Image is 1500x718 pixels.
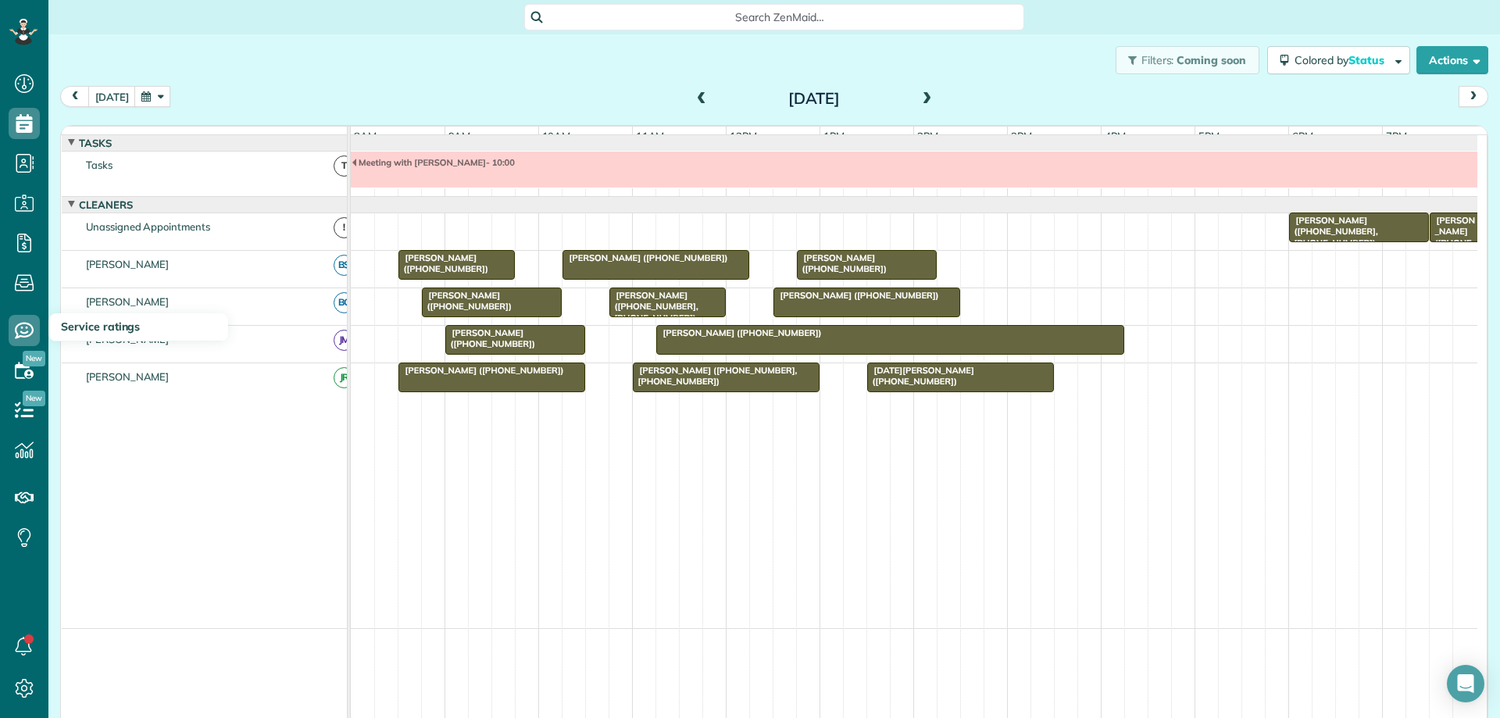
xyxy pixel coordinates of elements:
span: [PERSON_NAME] ([PHONE_NUMBER]) [773,290,940,301]
span: ! [334,217,355,238]
span: Unassigned Appointments [83,220,213,233]
span: Colored by [1295,53,1390,67]
span: Coming soon [1177,53,1247,67]
span: [PERSON_NAME] ([PHONE_NUMBER]) [796,252,887,274]
span: 2pm [914,130,941,142]
span: Tasks [76,137,115,149]
span: 3pm [1008,130,1035,142]
span: [DATE][PERSON_NAME] ([PHONE_NUMBER]) [866,365,974,387]
span: Cleaners [76,198,136,211]
span: [PERSON_NAME] [83,295,173,308]
span: 4pm [1102,130,1129,142]
span: [PERSON_NAME] ([PHONE_NUMBER]) [1429,215,1475,270]
span: New [23,391,45,406]
span: JM [334,330,355,351]
button: Colored byStatus [1267,46,1410,74]
button: Actions [1416,46,1488,74]
span: Meeting with [PERSON_NAME]- 10:00 [351,157,516,168]
span: 1pm [820,130,848,142]
span: 7pm [1383,130,1410,142]
span: [PERSON_NAME] ([PHONE_NUMBER]) [398,252,489,274]
span: [PERSON_NAME] ([PHONE_NUMBER]) [445,327,536,349]
button: prev [60,86,90,107]
span: [PERSON_NAME] [83,370,173,383]
span: 11am [633,130,668,142]
span: [PERSON_NAME] ([PHONE_NUMBER], [PHONE_NUMBER]) [1288,215,1378,248]
span: 9am [445,130,474,142]
button: next [1459,86,1488,107]
div: Open Intercom Messenger [1447,665,1484,702]
h2: [DATE] [716,90,912,107]
span: [PERSON_NAME] ([PHONE_NUMBER], [PHONE_NUMBER]) [609,290,698,323]
span: 5pm [1195,130,1223,142]
span: [PERSON_NAME] ([PHONE_NUMBER], [PHONE_NUMBER]) [632,365,798,387]
span: [PERSON_NAME] [83,258,173,270]
span: T [334,155,355,177]
span: [PERSON_NAME] ([PHONE_NUMBER]) [655,327,823,338]
span: Filters: [1141,53,1174,67]
span: [PERSON_NAME] ([PHONE_NUMBER]) [398,365,565,376]
span: 12pm [727,130,760,142]
span: Status [1348,53,1387,67]
span: Service ratings [61,320,140,334]
span: BC [334,292,355,313]
span: [PERSON_NAME] ([PHONE_NUMBER]) [421,290,512,312]
span: Tasks [83,159,116,171]
span: [PERSON_NAME] ([PHONE_NUMBER]) [562,252,729,263]
span: BS [334,255,355,276]
span: 6pm [1289,130,1316,142]
span: JR [334,367,355,388]
span: 8am [351,130,380,142]
span: New [23,351,45,366]
span: 10am [539,130,574,142]
button: [DATE] [88,86,136,107]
